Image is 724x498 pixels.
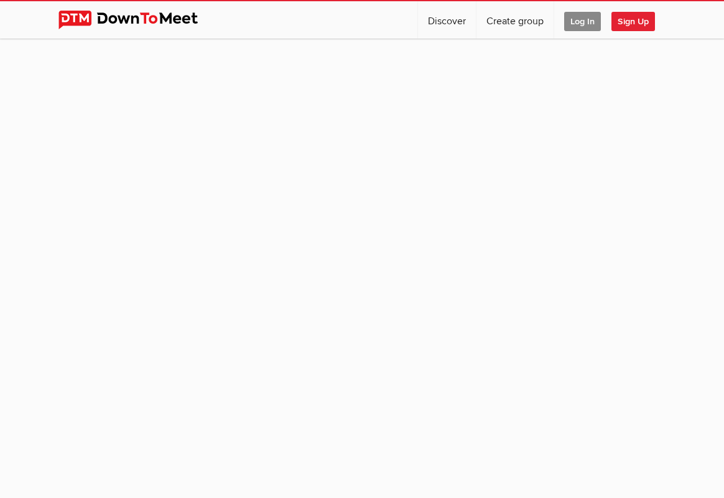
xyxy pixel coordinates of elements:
a: Sign Up [611,1,665,39]
span: Log In [564,12,601,31]
img: DownToMeet [58,11,217,29]
a: Discover [418,1,476,39]
a: Create group [476,1,554,39]
a: Log In [554,1,611,39]
span: Sign Up [611,12,655,31]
